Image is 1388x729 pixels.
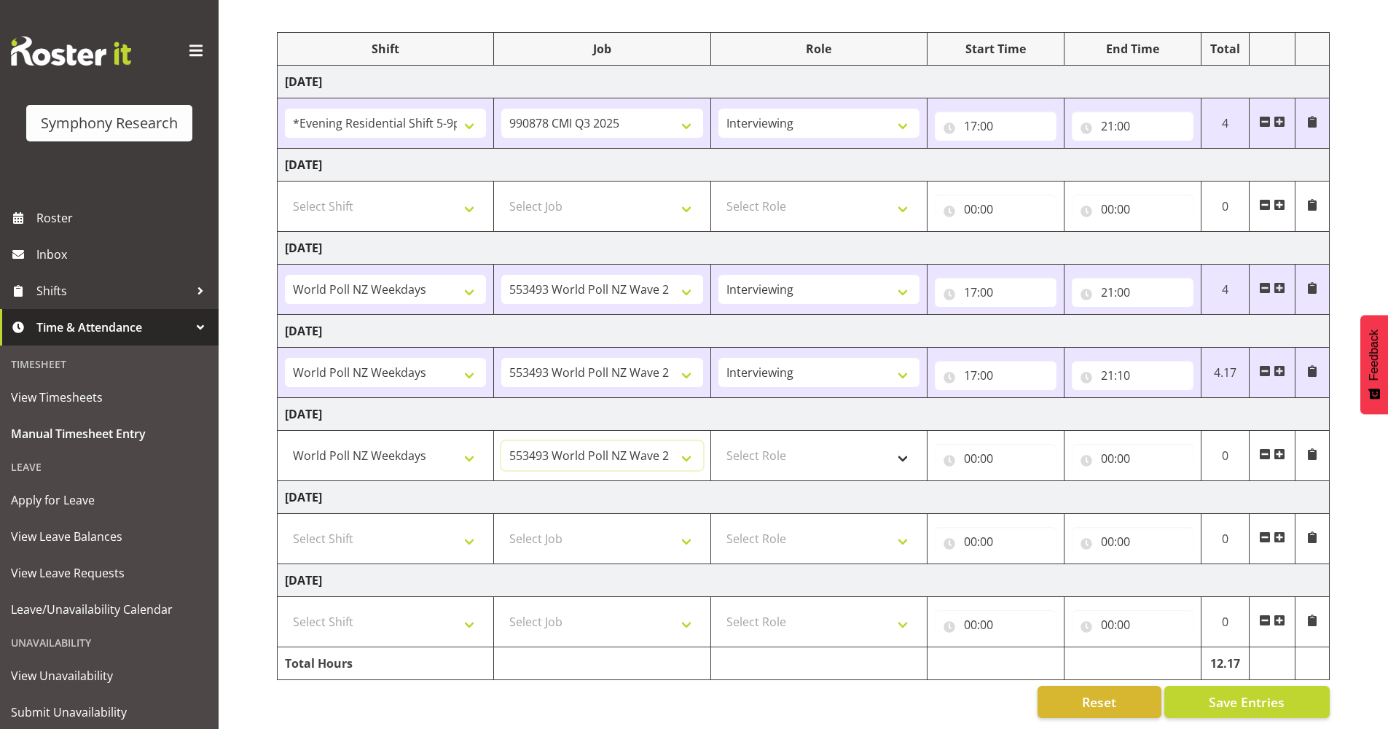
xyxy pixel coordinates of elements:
[278,66,1330,98] td: [DATE]
[1201,98,1250,149] td: 4
[1209,40,1242,58] div: Total
[285,40,486,58] div: Shift
[4,452,215,482] div: Leave
[1209,693,1285,712] span: Save Entries
[11,423,208,445] span: Manual Timesheet Entry
[1201,647,1250,680] td: 12.17
[278,564,1330,597] td: [DATE]
[36,243,211,265] span: Inbox
[278,398,1330,431] td: [DATE]
[278,149,1330,182] td: [DATE]
[935,444,1056,473] input: Click to select...
[1072,40,1193,58] div: End Time
[1072,527,1193,556] input: Click to select...
[1082,693,1116,712] span: Reset
[11,665,208,687] span: View Unavailability
[1072,278,1193,307] input: Click to select...
[36,280,189,302] span: Shifts
[278,232,1330,265] td: [DATE]
[1201,514,1250,564] td: 0
[501,40,702,58] div: Job
[4,349,215,379] div: Timesheet
[1368,330,1381,381] span: Feedback
[278,647,494,680] td: Total Hours
[935,527,1056,556] input: Click to select...
[278,481,1330,514] td: [DATE]
[935,40,1056,58] div: Start Time
[36,207,211,229] span: Roster
[935,610,1056,639] input: Click to select...
[1201,348,1250,398] td: 4.17
[4,591,215,628] a: Leave/Unavailability Calendar
[11,36,131,66] img: Rosterit website logo
[278,315,1330,348] td: [DATE]
[1201,431,1250,481] td: 0
[1201,265,1250,315] td: 4
[11,599,208,620] span: Leave/Unavailability Calendar
[1072,112,1193,141] input: Click to select...
[4,482,215,518] a: Apply for Leave
[1072,361,1193,390] input: Click to select...
[11,526,208,547] span: View Leave Balances
[935,112,1056,141] input: Click to select...
[1360,315,1388,414] button: Feedback - Show survey
[41,112,178,134] div: Symphony Research
[11,701,208,723] span: Submit Unavailability
[1201,182,1250,232] td: 0
[11,386,208,408] span: View Timesheets
[4,628,215,658] div: Unavailability
[1164,686,1330,718] button: Save Entries
[935,278,1056,307] input: Click to select...
[1038,686,1161,718] button: Reset
[935,195,1056,224] input: Click to select...
[1072,444,1193,473] input: Click to select...
[11,489,208,511] span: Apply for Leave
[4,379,215,416] a: View Timesheets
[1072,195,1193,224] input: Click to select...
[4,658,215,694] a: View Unavailability
[1201,597,1250,647] td: 0
[1072,610,1193,639] input: Click to select...
[4,416,215,452] a: Manual Timesheet Entry
[4,555,215,591] a: View Leave Requests
[11,562,208,584] span: View Leave Requests
[4,518,215,555] a: View Leave Balances
[935,361,1056,390] input: Click to select...
[36,316,189,338] span: Time & Attendance
[718,40,920,58] div: Role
